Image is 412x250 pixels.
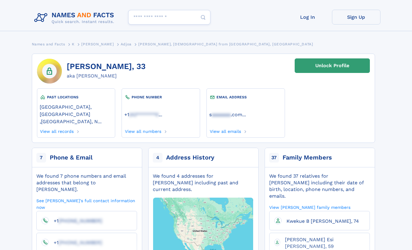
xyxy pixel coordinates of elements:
div: Phone & Email [50,153,92,162]
span: [PERSON_NAME], [DEMOGRAPHIC_DATA] from [GEOGRAPHIC_DATA], [GEOGRAPHIC_DATA] [138,42,313,46]
span: Kwekue B [PERSON_NAME], 74 [286,218,359,224]
a: K [72,40,75,48]
a: Adjoa [121,40,132,48]
div: aka [PERSON_NAME] [67,72,146,80]
button: Search Button [196,10,210,25]
a: Sign Up [332,10,380,25]
div: , [40,100,112,127]
a: Unlock Profile [295,58,370,73]
span: K [72,42,75,46]
span: aaaaaaa [212,112,231,117]
div: Address History [166,153,214,162]
div: PHONE NUMBER [124,94,197,100]
a: +1[PHONE_NUMBER] [49,218,102,223]
span: [PERSON_NAME] Esi [PERSON_NAME], 59 [285,237,334,249]
h1: [PERSON_NAME], 33 [67,62,146,71]
a: saaaaaaa.com [209,111,242,117]
div: PAST LOCATIONS [40,94,112,100]
a: View all emails [209,127,241,134]
span: [PHONE_NUMBER] [59,240,102,245]
a: +1[PHONE_NUMBER] [49,239,102,245]
a: Names and Facts [32,40,65,48]
a: ... [124,112,197,117]
div: We found 37 relatives for [PERSON_NAME] including their date of birth, location, phone numbers, a... [269,173,370,199]
span: 37 [269,153,279,163]
a: [PERSON_NAME] [81,40,114,48]
span: [PERSON_NAME] [81,42,114,46]
span: 7 [36,153,46,163]
div: Family Members [283,153,332,162]
div: EMAIL ADDRESS [209,94,282,100]
a: [GEOGRAPHIC_DATA], [GEOGRAPHIC_DATA] [40,104,112,117]
a: View all numbers [124,127,161,134]
a: Kwekue B [PERSON_NAME], 74 [282,218,359,224]
div: We found 7 phone numbers and email addresses that belong to [PERSON_NAME]. [36,173,137,193]
a: See [PERSON_NAME]'s full contact information now [36,198,137,210]
a: View [PERSON_NAME] family members [269,204,350,210]
span: [PHONE_NUMBER] [59,218,102,224]
a: View all records [40,127,74,134]
a: [GEOGRAPHIC_DATA], N... [41,118,102,124]
a: [PERSON_NAME] Esi [PERSON_NAME], 59 [280,236,364,249]
a: Log In [283,10,332,25]
input: search input [128,10,210,25]
img: Logo Names and Facts [32,10,119,26]
a: ... [209,112,282,117]
div: We found 4 addresses for [PERSON_NAME] including past and current address. [153,173,253,193]
div: Unlock Profile [315,59,349,73]
span: 4 [153,153,162,163]
span: Adjoa [121,42,132,46]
